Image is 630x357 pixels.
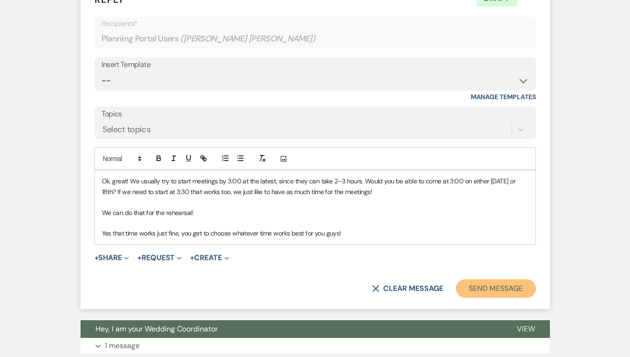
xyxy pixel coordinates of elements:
[102,228,528,238] p: Yes that time works just fine, you get to choose whatever time works best for you guys!
[105,340,140,352] p: 1 message
[81,338,550,354] button: 1 message
[502,320,550,338] button: View
[137,254,142,262] span: +
[517,324,535,334] span: View
[102,30,529,48] div: Planning Portal Users
[102,176,528,197] p: Ok, great! We usually try to start meetings by 3:00 at the latest, since they can take 2–3 hours....
[102,123,151,136] div: Select topics
[190,254,229,262] button: Create
[95,254,99,262] span: +
[102,208,528,218] p: We can do that for the rehearsal!
[102,58,529,72] div: Insert Template
[102,108,529,121] label: Topics
[180,33,315,45] span: ( [PERSON_NAME] [PERSON_NAME] )
[137,254,182,262] button: Request
[372,285,443,292] button: Clear message
[95,254,129,262] button: Share
[456,279,535,298] button: Send Message
[471,93,536,101] a: Manage Templates
[81,320,502,338] button: Hey, I am your Wedding Coordinator
[190,254,194,262] span: +
[95,324,218,334] span: Hey, I am your Wedding Coordinator
[102,18,529,30] p: Recipients*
